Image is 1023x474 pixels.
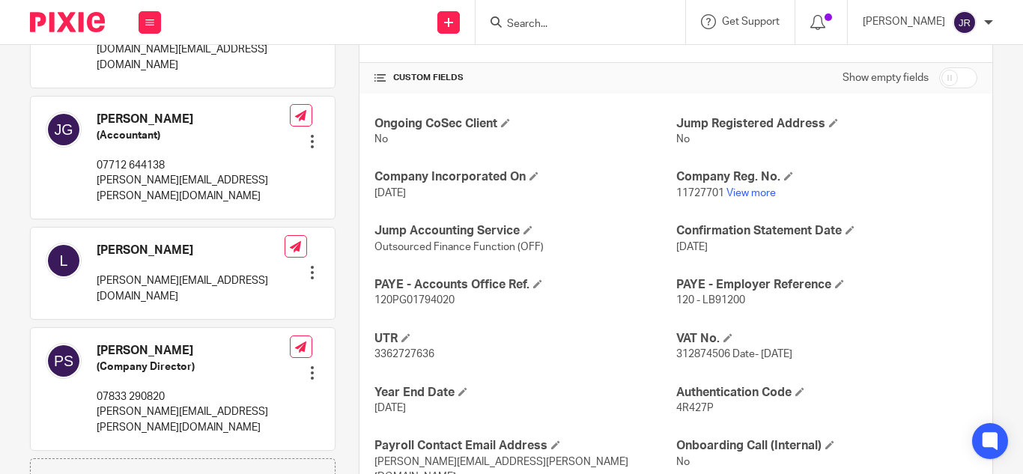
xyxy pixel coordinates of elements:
[46,343,82,379] img: svg%3E
[97,389,290,404] p: 07833 290820
[374,295,455,306] span: 120PG01794020
[953,10,977,34] img: svg%3E
[506,18,640,31] input: Search
[843,70,929,85] label: Show empty fields
[97,173,290,204] p: [PERSON_NAME][EMAIL_ADDRESS][PERSON_NAME][DOMAIN_NAME]
[722,16,780,27] span: Get Support
[374,223,676,239] h4: Jump Accounting Service
[676,385,977,401] h4: Authentication Code
[97,158,290,173] p: 07712 644138
[97,128,290,143] h5: (Accountant)
[374,188,406,198] span: [DATE]
[676,223,977,239] h4: Confirmation Statement Date
[676,242,708,252] span: [DATE]
[97,359,290,374] h5: (Company Director)
[726,188,776,198] a: View more
[676,331,977,347] h4: VAT No.
[97,243,285,258] h4: [PERSON_NAME]
[374,331,676,347] h4: UTR
[676,295,745,306] span: 120 - LB91200
[374,403,406,413] span: [DATE]
[374,349,434,359] span: 3362727636
[676,457,690,467] span: No
[46,112,82,148] img: svg%3E
[676,169,977,185] h4: Company Reg. No.
[676,116,977,132] h4: Jump Registered Address
[676,188,724,198] span: 11727701
[676,277,977,293] h4: PAYE - Employer Reference
[97,42,285,73] p: [DOMAIN_NAME][EMAIL_ADDRESS][DOMAIN_NAME]
[374,277,676,293] h4: PAYE - Accounts Office Ref.
[97,112,290,127] h4: [PERSON_NAME]
[374,385,676,401] h4: Year End Date
[374,438,676,454] h4: Payroll Contact Email Address
[374,242,544,252] span: Outsourced Finance Function (OFF)
[97,343,290,359] h4: [PERSON_NAME]
[374,116,676,132] h4: Ongoing CoSec Client
[374,134,388,145] span: No
[30,12,105,32] img: Pixie
[676,438,977,454] h4: Onboarding Call (Internal)
[46,243,82,279] img: svg%3E
[676,134,690,145] span: No
[676,403,714,413] span: 4R427P
[97,273,285,304] p: [PERSON_NAME][EMAIL_ADDRESS][DOMAIN_NAME]
[374,72,676,84] h4: CUSTOM FIELDS
[863,14,945,29] p: [PERSON_NAME]
[97,404,290,435] p: [PERSON_NAME][EMAIL_ADDRESS][PERSON_NAME][DOMAIN_NAME]
[676,349,792,359] span: 312874506 Date- [DATE]
[374,169,676,185] h4: Company Incorporated On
